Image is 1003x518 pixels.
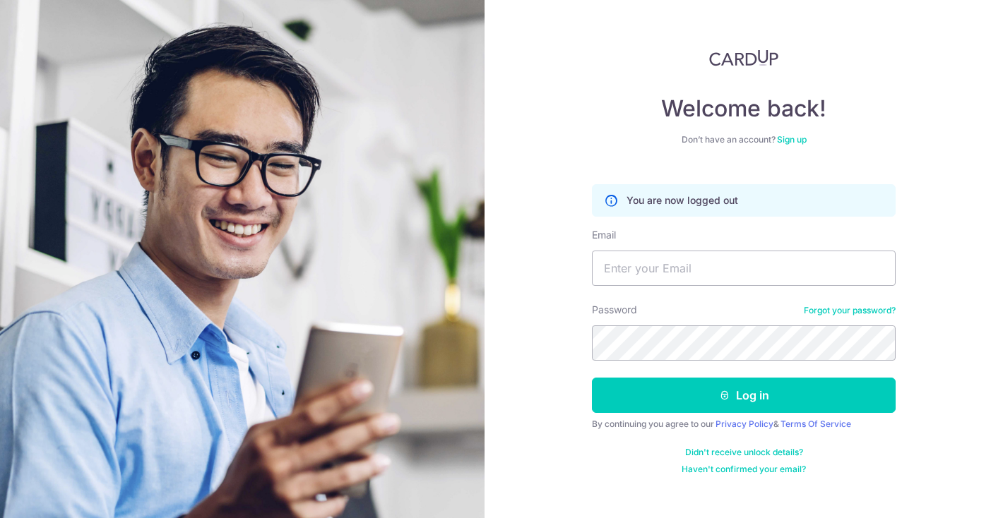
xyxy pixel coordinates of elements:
[804,305,896,316] a: Forgot your password?
[592,134,896,145] div: Don’t have an account?
[709,49,778,66] img: CardUp Logo
[627,193,738,207] p: You are now logged out
[777,134,807,145] a: Sign up
[682,464,806,475] a: Haven't confirmed your email?
[592,303,637,317] label: Password
[781,418,851,429] a: Terms Of Service
[592,418,896,430] div: By continuing you agree to our &
[592,228,616,242] label: Email
[592,95,896,123] h4: Welcome back!
[592,378,896,413] button: Log in
[685,447,803,458] a: Didn't receive unlock details?
[592,251,896,286] input: Enter your Email
[716,418,773,429] a: Privacy Policy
